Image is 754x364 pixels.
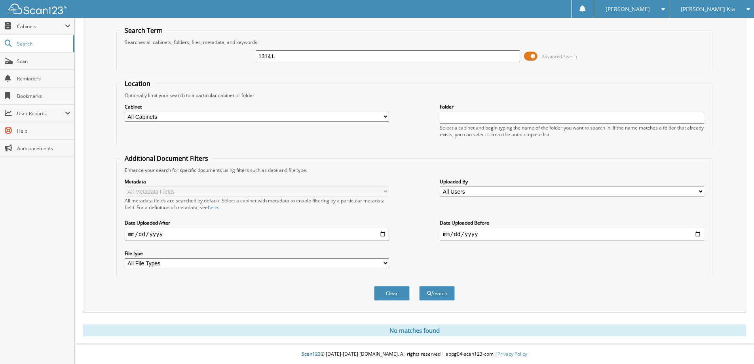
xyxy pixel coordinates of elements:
span: [PERSON_NAME] Kia [681,7,735,11]
span: Bookmarks [17,93,70,99]
label: Date Uploaded After [125,219,389,226]
label: Uploaded By [440,178,704,185]
img: scan123-logo-white.svg [8,4,67,14]
div: Enhance your search for specific documents using filters such as date and file type. [121,167,708,173]
label: Metadata [125,178,389,185]
div: All metadata fields are searched by default. Select a cabinet with metadata to enable filtering b... [125,197,389,211]
legend: Additional Document Filters [121,154,212,163]
legend: Search Term [121,26,167,35]
label: Cabinet [125,103,389,110]
label: File type [125,250,389,257]
div: © [DATE]-[DATE] [DOMAIN_NAME]. All rights reserved | appg04-scan123-com | [75,345,754,364]
span: [PERSON_NAME] [606,7,650,11]
span: Search [17,40,69,47]
label: Date Uploaded Before [440,219,704,226]
span: Cabinets [17,23,65,30]
div: Searches all cabinets, folders, files, metadata, and keywords [121,39,708,46]
a: Privacy Policy [498,351,527,357]
legend: Location [121,79,154,88]
button: Search [419,286,455,301]
a: here [208,204,218,211]
div: Select a cabinet and begin typing the name of the folder you want to search in. If the name match... [440,124,704,138]
span: Reminders [17,75,70,82]
div: No matches found [83,324,746,336]
span: Help [17,128,70,134]
input: start [125,228,389,240]
input: end [440,228,704,240]
span: Scan123 [302,351,321,357]
label: Folder [440,103,704,110]
span: Announcements [17,145,70,152]
span: User Reports [17,110,65,117]
div: Optionally limit your search to a particular cabinet or folder [121,92,708,99]
button: Clear [374,286,410,301]
span: Scan [17,58,70,65]
span: Advanced Search [542,53,577,59]
iframe: Chat Widget [714,326,754,364]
